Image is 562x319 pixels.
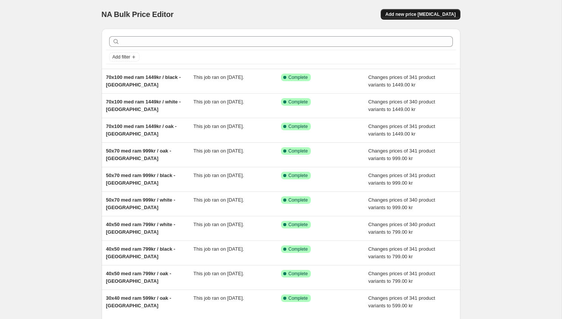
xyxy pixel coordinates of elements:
[106,246,176,259] span: 40x50 med ram 799kr / black - [GEOGRAPHIC_DATA]
[193,197,244,203] span: This job ran on [DATE].
[106,99,181,112] span: 70x100 med ram 1449kr / white - [GEOGRAPHIC_DATA]
[368,148,435,161] span: Changes prices of 341 product variants to 999.00 kr
[289,222,308,228] span: Complete
[368,222,435,235] span: Changes prices of 340 product variants to 799.00 kr
[193,222,244,227] span: This job ran on [DATE].
[289,295,308,301] span: Complete
[381,9,460,20] button: Add new price [MEDICAL_DATA]
[289,148,308,154] span: Complete
[368,123,435,137] span: Changes prices of 341 product variants to 1449.00 kr
[106,222,176,235] span: 40x50 med ram 799kr / white - [GEOGRAPHIC_DATA]
[193,99,244,105] span: This job ran on [DATE].
[385,11,455,17] span: Add new price [MEDICAL_DATA]
[193,173,244,178] span: This job ran on [DATE].
[106,74,181,88] span: 70x100 med ram 1449kr / black - [GEOGRAPHIC_DATA]
[109,52,139,62] button: Add filter
[289,123,308,129] span: Complete
[193,246,244,252] span: This job ran on [DATE].
[289,173,308,179] span: Complete
[193,123,244,129] span: This job ran on [DATE].
[368,173,435,186] span: Changes prices of 341 product variants to 999.00 kr
[368,295,435,308] span: Changes prices of 341 product variants to 599.00 kr
[102,10,174,18] span: NA Bulk Price Editor
[113,54,130,60] span: Add filter
[289,74,308,80] span: Complete
[106,271,171,284] span: 40x50 med ram 799kr / oak - [GEOGRAPHIC_DATA]
[106,173,176,186] span: 50x70 med ram 999kr / black - [GEOGRAPHIC_DATA]
[368,197,435,210] span: Changes prices of 340 product variants to 999.00 kr
[193,295,244,301] span: This job ran on [DATE].
[289,99,308,105] span: Complete
[193,148,244,154] span: This job ran on [DATE].
[368,99,435,112] span: Changes prices of 340 product variants to 1449.00 kr
[368,271,435,284] span: Changes prices of 341 product variants to 799.00 kr
[289,197,308,203] span: Complete
[368,74,435,88] span: Changes prices of 341 product variants to 1449.00 kr
[193,74,244,80] span: This job ran on [DATE].
[193,271,244,276] span: This job ran on [DATE].
[106,295,171,308] span: 30x40 med ram 599kr / oak - [GEOGRAPHIC_DATA]
[289,271,308,277] span: Complete
[368,246,435,259] span: Changes prices of 341 product variants to 799.00 kr
[106,197,176,210] span: 50x70 med ram 999kr / white - [GEOGRAPHIC_DATA]
[106,148,171,161] span: 50x70 med ram 999kr / oak - [GEOGRAPHIC_DATA]
[289,246,308,252] span: Complete
[106,123,177,137] span: 70x100 med ram 1449kr / oak - [GEOGRAPHIC_DATA]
